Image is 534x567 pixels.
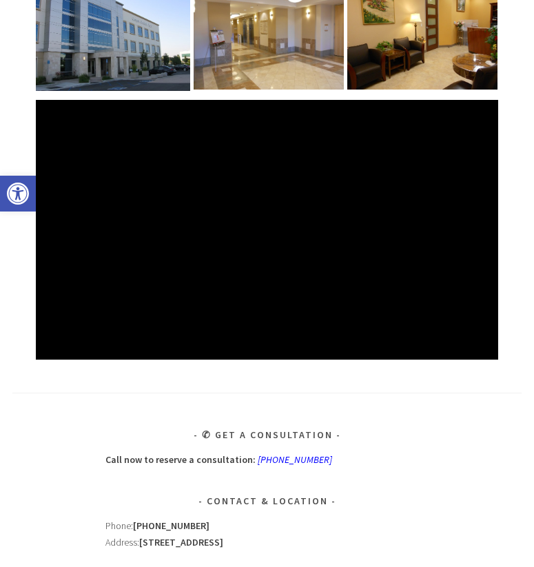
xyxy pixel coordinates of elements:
h3: ✆ Get A Consultation [105,426,429,443]
iframe: To enrich screen reader interactions, please activate Accessibility in Grammarly extension settings [36,100,497,360]
h3: Contact & Location [105,493,429,509]
strong: Call now to reserve a consultation: [105,453,256,466]
strong: [PHONE_NUMBER] [133,519,209,532]
strong: [STREET_ADDRESS] [139,536,223,548]
div: Phone: [105,517,429,534]
a: [PHONE_NUMBER] [258,453,332,466]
